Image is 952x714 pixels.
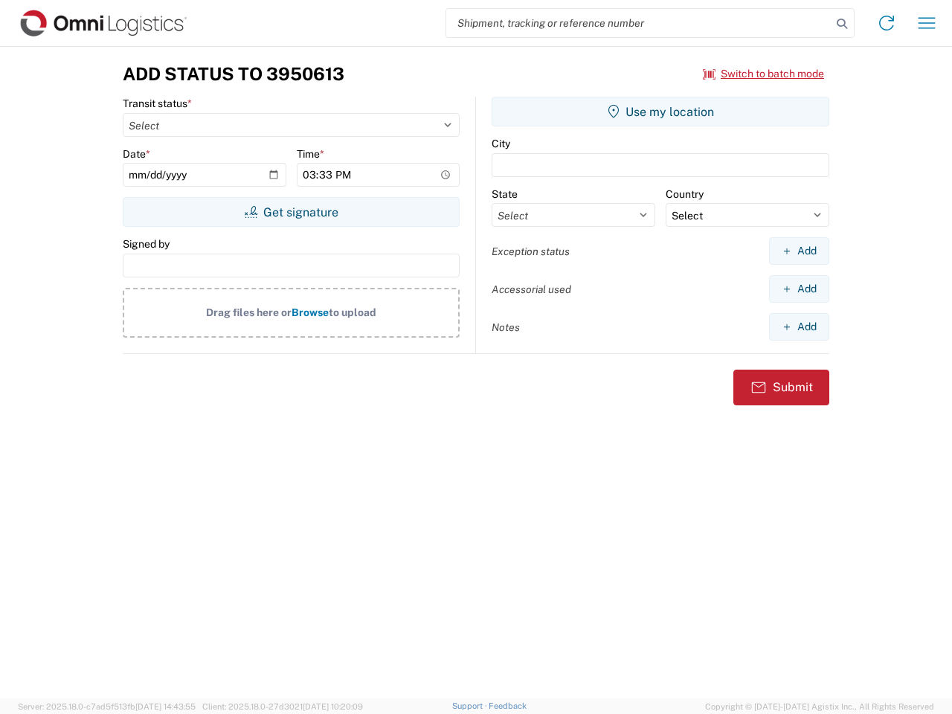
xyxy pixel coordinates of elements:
[292,306,329,318] span: Browse
[769,313,829,341] button: Add
[123,237,170,251] label: Signed by
[733,370,829,405] button: Submit
[492,97,829,126] button: Use my location
[705,700,934,713] span: Copyright © [DATE]-[DATE] Agistix Inc., All Rights Reserved
[329,306,376,318] span: to upload
[206,306,292,318] span: Drag files here or
[492,283,571,296] label: Accessorial used
[123,97,192,110] label: Transit status
[489,701,527,710] a: Feedback
[202,702,363,711] span: Client: 2025.18.0-27d3021
[18,702,196,711] span: Server: 2025.18.0-c7ad5f513fb
[452,701,489,710] a: Support
[769,237,829,265] button: Add
[446,9,832,37] input: Shipment, tracking or reference number
[492,187,518,201] label: State
[123,63,344,85] h3: Add Status to 3950613
[297,147,324,161] label: Time
[666,187,704,201] label: Country
[303,702,363,711] span: [DATE] 10:20:09
[123,147,150,161] label: Date
[492,137,510,150] label: City
[123,197,460,227] button: Get signature
[492,245,570,258] label: Exception status
[135,702,196,711] span: [DATE] 14:43:55
[492,321,520,334] label: Notes
[703,62,824,86] button: Switch to batch mode
[769,275,829,303] button: Add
